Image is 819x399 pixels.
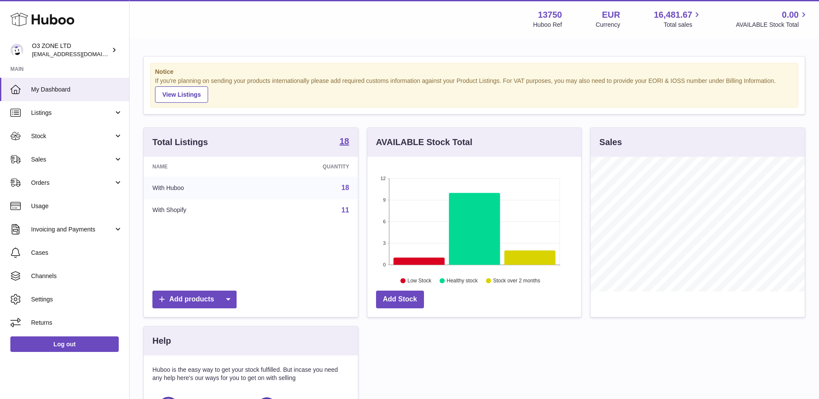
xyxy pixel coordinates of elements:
span: Cases [31,249,123,257]
text: 3 [383,241,386,246]
div: Currency [596,21,620,29]
td: With Shopify [144,199,259,222]
th: Name [144,157,259,177]
span: Total sales [664,21,702,29]
strong: EUR [602,9,620,21]
span: Stock [31,132,114,140]
span: 0.00 [782,9,799,21]
th: Quantity [259,157,357,177]
span: My Dashboard [31,85,123,94]
span: 16,481.67 [654,9,692,21]
strong: 18 [339,137,349,146]
a: View Listings [155,86,208,103]
img: hello@o3zoneltd.co.uk [10,44,23,57]
span: Channels [31,272,123,280]
p: Huboo is the easy way to get your stock fulfilled. But incase you need any help here's our ways f... [152,366,349,382]
td: With Huboo [144,177,259,199]
text: Healthy stock [446,278,478,284]
span: Sales [31,155,114,164]
strong: 13750 [538,9,562,21]
a: 11 [342,206,349,214]
div: Huboo Ref [533,21,562,29]
h3: AVAILABLE Stock Total [376,136,472,148]
h3: Sales [599,136,622,148]
span: Invoicing and Payments [31,225,114,234]
a: 18 [339,137,349,147]
h3: Total Listings [152,136,208,148]
a: Add Stock [376,291,424,308]
a: 16,481.67 Total sales [654,9,702,29]
h3: Help [152,335,171,347]
text: 9 [383,197,386,203]
a: Log out [10,336,119,352]
a: 0.00 AVAILABLE Stock Total [736,9,809,29]
text: 6 [383,219,386,224]
strong: Notice [155,68,794,76]
a: 18 [342,184,349,191]
div: If you're planning on sending your products internationally please add required customs informati... [155,77,794,103]
span: Listings [31,109,114,117]
span: Usage [31,202,123,210]
a: Add products [152,291,237,308]
span: Orders [31,179,114,187]
text: 12 [380,176,386,181]
span: [EMAIL_ADDRESS][DOMAIN_NAME] [32,51,127,57]
text: 0 [383,262,386,267]
div: O3 ZONE LTD [32,42,110,58]
span: Returns [31,319,123,327]
text: Low Stock [408,278,432,284]
text: Stock over 2 months [493,278,540,284]
span: Settings [31,295,123,304]
span: AVAILABLE Stock Total [736,21,809,29]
